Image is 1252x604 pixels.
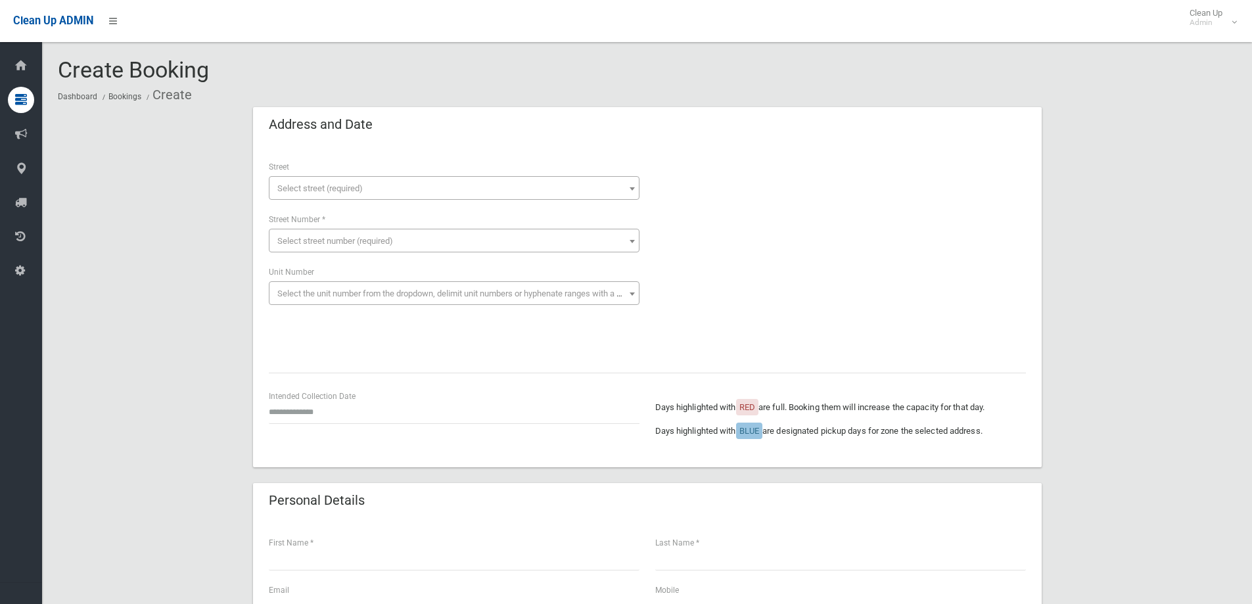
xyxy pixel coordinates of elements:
span: RED [739,402,755,412]
span: Create Booking [58,57,209,83]
span: BLUE [739,426,759,436]
li: Create [143,83,192,107]
a: Dashboard [58,92,97,101]
header: Address and Date [253,112,388,137]
small: Admin [1190,18,1222,28]
a: Bookings [108,92,141,101]
p: Days highlighted with are designated pickup days for zone the selected address. [655,423,1026,439]
span: Clean Up ADMIN [13,14,93,27]
p: Days highlighted with are full. Booking them will increase the capacity for that day. [655,400,1026,415]
span: Select street (required) [277,183,363,193]
span: Clean Up [1183,8,1236,28]
span: Select the unit number from the dropdown, delimit unit numbers or hyphenate ranges with a comma [277,289,645,298]
header: Personal Details [253,488,381,513]
span: Select street number (required) [277,236,393,246]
